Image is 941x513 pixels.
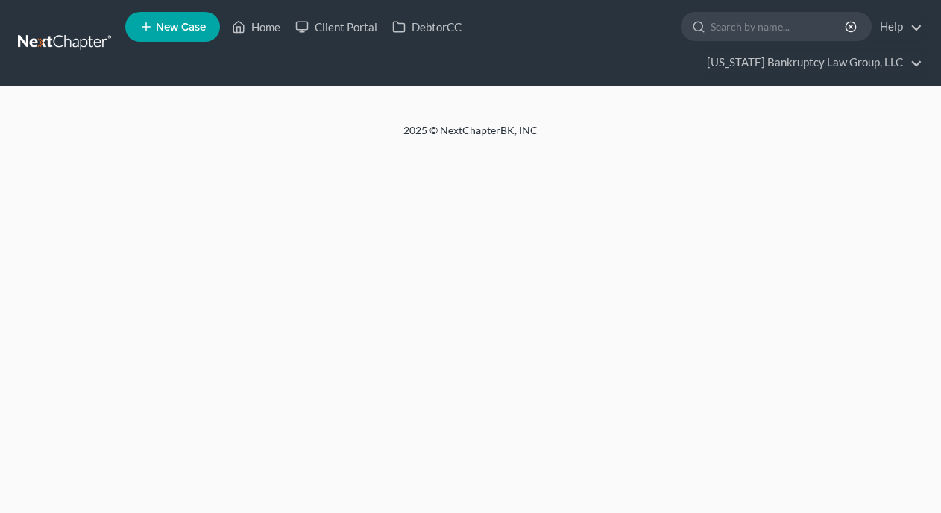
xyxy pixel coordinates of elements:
a: Home [224,13,288,40]
a: Help [872,13,922,40]
div: 2025 © NextChapterBK, INC [45,123,896,150]
a: Client Portal [288,13,385,40]
span: New Case [156,22,206,33]
a: [US_STATE] Bankruptcy Law Group, LLC [699,49,922,76]
input: Search by name... [711,13,847,40]
a: DebtorCC [385,13,469,40]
